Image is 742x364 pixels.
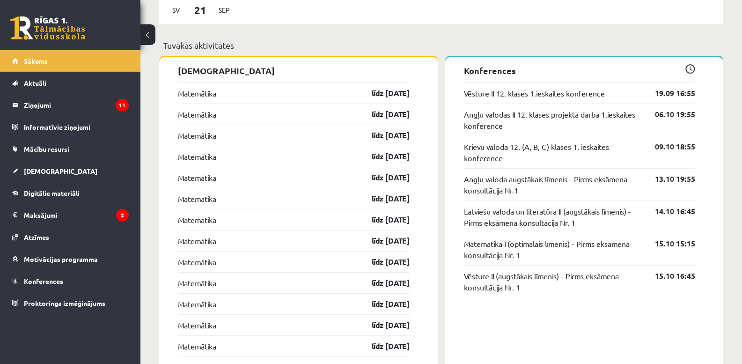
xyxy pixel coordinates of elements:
a: Atzīmes [12,226,129,248]
a: līdz [DATE] [355,130,410,141]
a: Matemātika [178,319,216,331]
span: Motivācijas programma [24,255,98,263]
a: Krievu valoda 12. (A, B, C) klases 1. ieskaites konference [464,141,641,163]
a: Matemātika [178,151,216,162]
a: Vēsture II (augstākais līmenis) - Pirms eksāmena konsultācija Nr. 1 [464,270,641,293]
a: Matemātika [178,298,216,310]
a: līdz [DATE] [355,109,410,120]
a: līdz [DATE] [355,319,410,331]
a: 09.10 18:55 [641,141,695,152]
a: 15.10 15:15 [641,238,695,249]
a: līdz [DATE] [355,193,410,204]
a: Matemātika [178,172,216,183]
a: Motivācijas programma [12,248,129,270]
a: Aktuāli [12,72,129,94]
a: [DEMOGRAPHIC_DATA] [12,160,129,182]
a: līdz [DATE] [355,151,410,162]
p: [DEMOGRAPHIC_DATA] [178,64,410,77]
a: līdz [DATE] [355,341,410,352]
p: Tuvākās aktivitātes [163,39,720,52]
a: Matemātika I (optimālais līmenis) - Pirms eksāmena konsultācija Nr. 1 [464,238,641,260]
legend: Informatīvie ziņojumi [24,116,129,138]
span: Mācību resursi [24,145,69,153]
a: Matemātika [178,130,216,141]
span: Sākums [24,57,48,65]
a: Angļu valodas II 12. klases projekta darba 1.ieskaites konference [464,109,641,131]
a: līdz [DATE] [355,214,410,225]
a: līdz [DATE] [355,172,410,183]
a: līdz [DATE] [355,235,410,246]
a: 06.10 19:55 [641,109,695,120]
a: Ziņojumi11 [12,94,129,116]
span: Sep [214,3,234,17]
a: Angļu valoda augstākais līmenis - Pirms eksāmena konsultācija Nr.1 [464,173,641,196]
a: Latviešu valoda un literatūra II (augstākais līmenis) - Pirms eksāmena konsultācija Nr. 1 [464,206,641,228]
a: Proktoringa izmēģinājums [12,292,129,314]
a: Vēsture II 12. klases 1.ieskaites konference [464,88,605,99]
span: Proktoringa izmēģinājums [24,299,105,307]
a: 15.10 16:45 [641,270,695,282]
a: Konferences [12,270,129,292]
legend: Maksājumi [24,204,129,226]
span: Atzīmes [24,233,49,241]
a: 19.09 16:55 [641,88,695,99]
i: 11 [116,99,129,111]
p: Konferences [464,64,696,77]
span: Digitālie materiāli [24,189,80,197]
a: Sākums [12,50,129,72]
a: līdz [DATE] [355,298,410,310]
a: Maksājumi2 [12,204,129,226]
a: Matemātika [178,88,216,99]
a: Matemātika [178,235,216,246]
a: 13.10 19:55 [641,173,695,185]
a: Digitālie materiāli [12,182,129,204]
span: 21 [186,2,215,18]
a: Matemātika [178,214,216,225]
a: Matemātika [178,277,216,289]
a: Matemātika [178,341,216,352]
a: līdz [DATE] [355,88,410,99]
span: Konferences [24,277,63,285]
span: Aktuāli [24,79,46,87]
a: Rīgas 1. Tālmācības vidusskola [10,16,85,40]
span: [DEMOGRAPHIC_DATA] [24,167,97,175]
a: Mācību resursi [12,138,129,160]
legend: Ziņojumi [24,94,129,116]
a: Matemātika [178,193,216,204]
a: līdz [DATE] [355,256,410,267]
i: 2 [116,209,129,222]
span: Sv [166,3,186,17]
a: Informatīvie ziņojumi [12,116,129,138]
a: Matemātika [178,256,216,267]
a: Matemātika [178,109,216,120]
a: 14.10 16:45 [641,206,695,217]
a: līdz [DATE] [355,277,410,289]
